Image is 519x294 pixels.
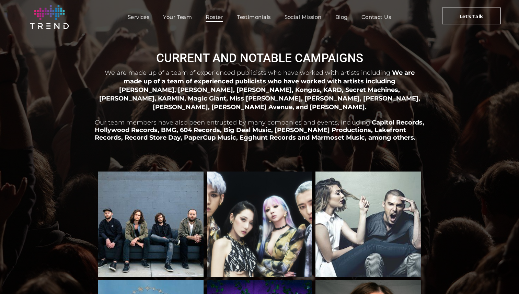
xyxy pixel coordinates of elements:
img: logo [30,5,69,29]
span: Let's Talk [460,8,483,25]
span: CURRENT AND NOTABLE CAMPAIGNS [156,51,363,65]
a: Testimonials [230,12,277,22]
span: Our team members have also been entrusted by many companies and events, including [95,119,370,126]
span: We are made up of a team of experienced publicists who have worked with artists including [105,69,390,77]
a: Let's Talk [442,8,501,24]
a: Your Team [156,12,199,22]
a: KARD [207,172,312,277]
span: Capitol Records, Hollywood Records, BMG, 604 Records, Big Deal Music, [PERSON_NAME] Productions, ... [95,119,424,141]
a: Kongos [98,172,204,277]
a: Roster [199,12,230,22]
a: Karmin [315,172,421,277]
a: Blog [328,12,355,22]
a: Contact Us [355,12,398,22]
a: Social Mission [278,12,328,22]
a: Services [121,12,157,22]
span: We are made up of a team of experienced publicists who have worked with artists including [PERSON... [99,69,420,110]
